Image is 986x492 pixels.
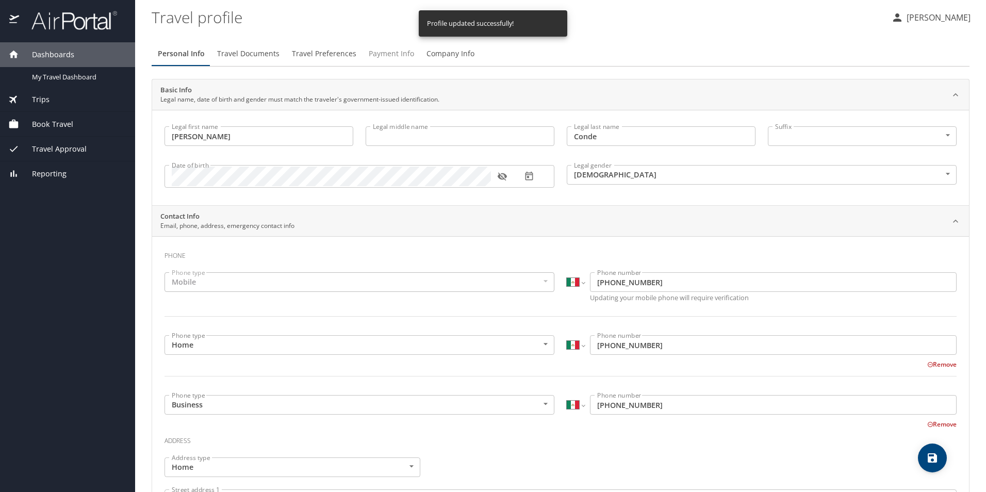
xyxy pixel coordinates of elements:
button: save [918,444,947,472]
button: Remove [927,420,957,429]
div: Basic InfoLegal name, date of birth and gender must match the traveler's government-issued identi... [152,79,969,110]
p: [PERSON_NAME] [903,11,971,24]
span: Reporting [19,168,67,179]
span: Trips [19,94,50,105]
span: Travel Approval [19,143,87,155]
span: My Travel Dashboard [32,72,123,82]
button: Remove [927,360,957,369]
div: [DEMOGRAPHIC_DATA] [567,165,957,185]
p: Legal name, date of birth and gender must match the traveler's government-issued identification. [160,95,439,104]
span: Book Travel [19,119,73,130]
h3: Address [165,430,957,447]
img: airportal-logo.png [20,10,117,30]
img: icon-airportal.png [9,10,20,30]
div: Home [165,457,420,477]
button: [PERSON_NAME] [887,8,975,27]
h3: Phone [165,244,957,262]
h2: Contact Info [160,211,294,222]
span: Travel Documents [217,47,280,60]
p: Email, phone, address, emergency contact info [160,221,294,231]
p: Updating your mobile phone will require verification [590,294,957,301]
span: Travel Preferences [292,47,356,60]
span: Personal Info [158,47,205,60]
div: Contact InfoEmail, phone, address, emergency contact info [152,206,969,237]
h2: Basic Info [160,85,439,95]
div: Mobile [165,272,554,292]
div: Profile [152,41,969,66]
div: Home [165,335,554,355]
span: Company Info [426,47,474,60]
div: ​ [768,126,957,146]
div: Profile updated successfully! [427,13,514,34]
span: Dashboards [19,49,74,60]
div: Business [165,395,554,415]
h1: Travel profile [152,1,883,33]
span: Payment Info [369,47,414,60]
div: Basic InfoLegal name, date of birth and gender must match the traveler's government-issued identi... [152,110,969,205]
